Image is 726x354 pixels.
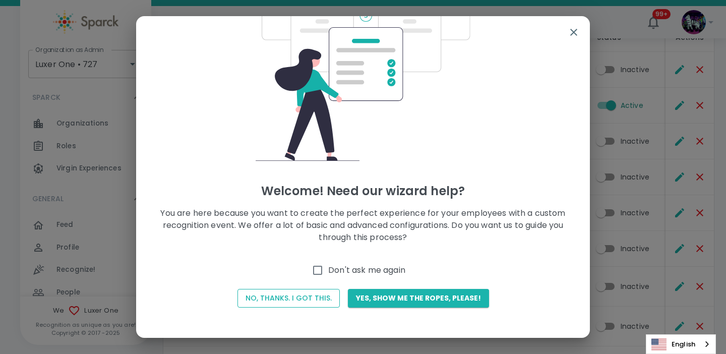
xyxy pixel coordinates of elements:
button: No, thanks. I got this. [237,289,340,308]
div: Language [646,334,716,354]
button: Yes, show me the ropes, please! [348,289,489,308]
p: You are here because you want to create the perfect experience for your employees with a custom r... [148,207,578,244]
h5: Welcome! Need our wizard help? [148,183,578,199]
span: Don't ask me again [328,264,405,276]
aside: Language selected: English [646,334,716,354]
a: English [646,335,715,353]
